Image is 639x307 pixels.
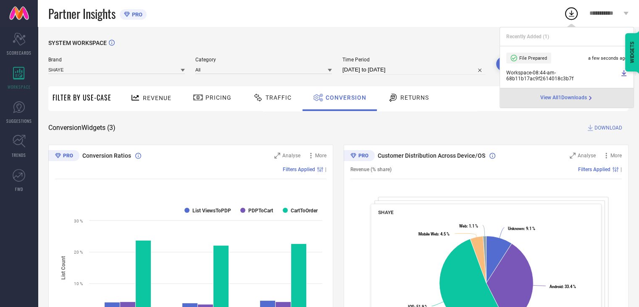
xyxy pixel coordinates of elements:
[418,232,438,236] tspan: Mobile Web
[6,118,32,124] span: SUGGESTIONS
[205,94,231,101] span: Pricing
[12,152,26,158] span: TRENDS
[459,224,478,228] text: : 1.1 %
[508,226,535,231] text: : 9.1 %
[549,284,576,289] text: : 33.4 %
[60,256,66,279] tspan: List Count
[350,167,392,172] span: Revenue (% share)
[540,95,594,101] div: Open download page
[48,124,116,132] span: Conversion Widgets ( 3 )
[506,34,549,40] span: Recently Added ( 1 )
[496,57,542,71] button: Search
[266,94,292,101] span: Traffic
[621,70,627,82] a: Download
[48,5,116,22] span: Partner Insights
[74,250,83,254] text: 20 %
[53,93,111,103] span: Filter By Use-Case
[540,95,587,101] span: View All 1 Downloads
[74,219,83,223] text: 30 %
[418,232,450,236] text: : 4.5 %
[248,208,273,214] text: PDPToCart
[342,57,486,63] span: Time Period
[326,94,366,101] span: Conversion
[378,209,394,215] span: SHAYE
[519,56,547,61] span: File Prepared
[508,226,524,231] tspan: Unknown
[283,167,315,172] span: Filters Applied
[610,153,622,159] span: More
[192,208,231,214] text: List ViewsToPDP
[48,40,107,46] span: SYSTEM WORKSPACE
[274,153,280,159] svg: Zoom
[506,70,618,82] span: Workspace - 08:44-am - 68b11b17ac9f2614018c3b7f
[540,95,594,101] a: View All1Downloads
[342,65,486,75] input: Select time period
[578,167,610,172] span: Filters Applied
[15,186,23,192] span: FWD
[459,224,467,228] tspan: Web
[621,167,622,172] span: |
[378,152,485,159] span: Customer Distribution Across Device/OS
[82,152,131,159] span: Conversion Ratios
[195,57,332,63] span: Category
[400,94,429,101] span: Returns
[594,124,622,132] span: DOWNLOAD
[315,153,326,159] span: More
[130,11,142,18] span: PRO
[48,150,79,163] div: Premium
[344,150,375,163] div: Premium
[8,84,31,90] span: WORKSPACE
[7,50,32,56] span: SCORECARDS
[564,6,579,21] div: Open download list
[48,57,185,63] span: Brand
[549,284,562,289] tspan: Android
[578,153,596,159] span: Analyse
[74,281,83,286] text: 10 %
[325,167,326,172] span: |
[570,153,576,159] svg: Zoom
[143,95,171,101] span: Revenue
[282,153,300,159] span: Analyse
[588,56,627,61] span: a few seconds ago
[291,208,318,214] text: CartToOrder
